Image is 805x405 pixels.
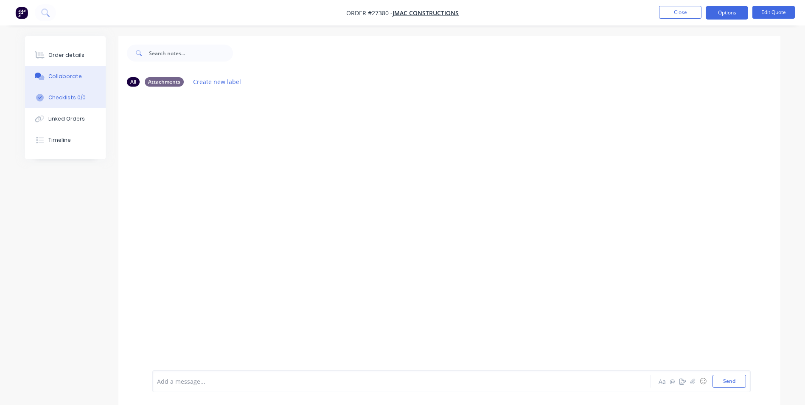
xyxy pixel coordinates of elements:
[48,94,86,101] div: Checklists 0/0
[48,136,71,144] div: Timeline
[346,9,393,17] span: Order #27380 -
[668,376,678,386] button: @
[48,73,82,80] div: Collaborate
[25,66,106,87] button: Collaborate
[659,6,701,19] button: Close
[48,51,84,59] div: Order details
[25,129,106,151] button: Timeline
[752,6,795,19] button: Edit Quote
[25,108,106,129] button: Linked Orders
[48,115,85,123] div: Linked Orders
[712,375,746,388] button: Send
[698,376,708,386] button: ☺
[145,77,184,87] div: Attachments
[657,376,668,386] button: Aa
[25,45,106,66] button: Order details
[149,45,233,62] input: Search notes...
[189,76,246,87] button: Create new label
[15,6,28,19] img: Factory
[127,77,140,87] div: All
[706,6,748,20] button: Options
[393,9,459,17] a: JMac Constructions
[25,87,106,108] button: Checklists 0/0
